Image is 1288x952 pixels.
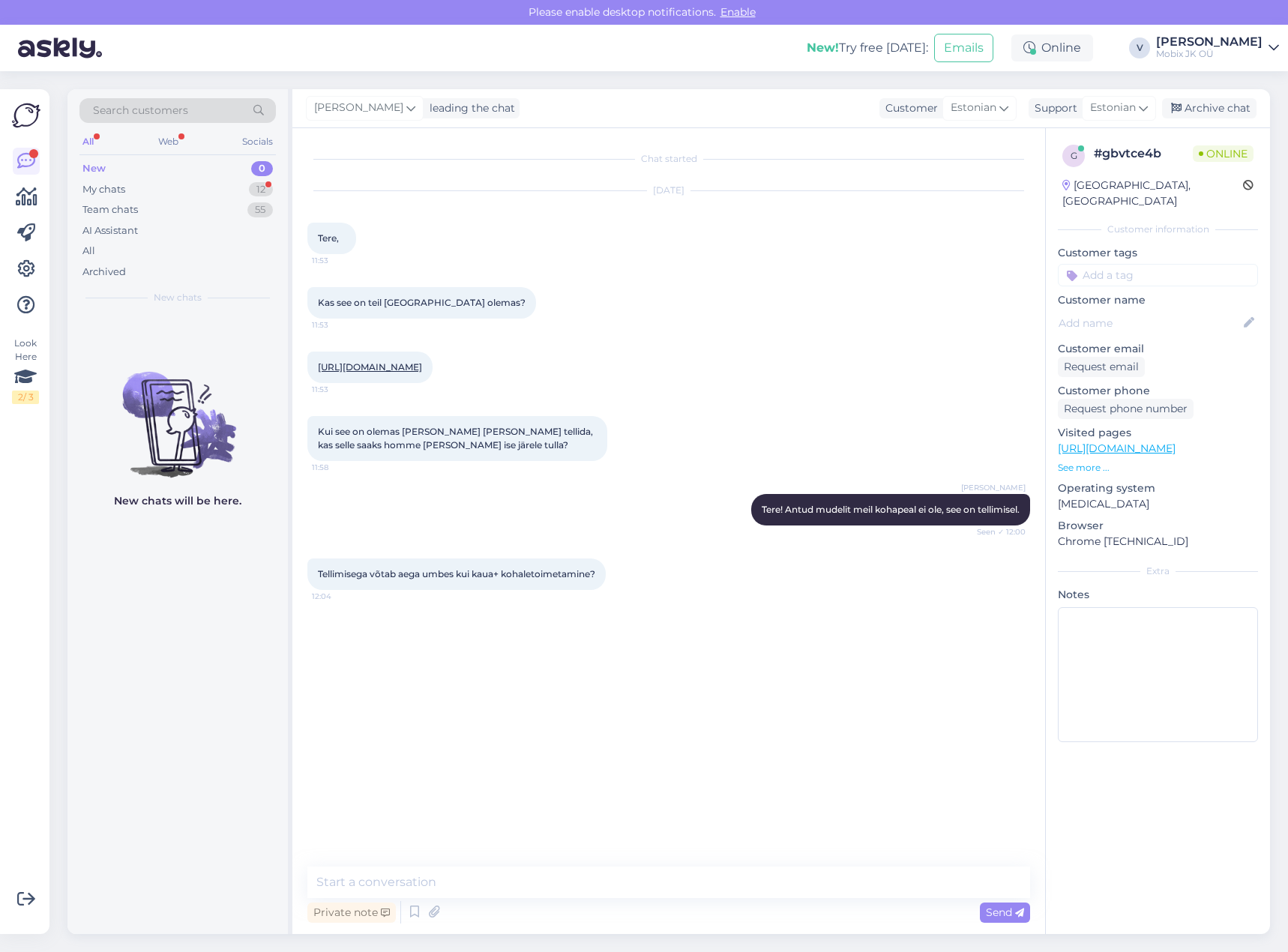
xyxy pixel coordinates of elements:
div: [GEOGRAPHIC_DATA], [GEOGRAPHIC_DATA] [1062,178,1243,209]
div: Private note [307,903,396,923]
span: g [1071,150,1077,161]
div: Customer [879,100,938,116]
span: Search customers [93,103,188,118]
p: Customer tags [1058,245,1258,261]
input: Add a tag [1058,264,1258,286]
span: Tellimisega võtab aega umbes kui kaua+ kohaletoimetamine? [318,568,595,579]
div: [DATE] [307,184,1030,197]
div: Look Here [12,337,39,404]
p: Visited pages [1058,425,1258,441]
img: No chats [67,345,288,480]
p: Browser [1058,518,1258,534]
p: Notes [1058,587,1258,603]
span: 11:58 [312,462,368,473]
div: V [1129,37,1150,58]
span: 11:53 [312,384,368,395]
p: [MEDICAL_DATA] [1058,496,1258,512]
p: Customer email [1058,341,1258,357]
a: [URL][DOMAIN_NAME] [1058,442,1176,455]
div: All [79,132,97,151]
span: Estonian [1090,100,1136,116]
span: Tere, [318,232,339,244]
span: Tere! Antud mudelit meil kohapeal ei ole, see on tellimisel. [762,504,1020,515]
span: [PERSON_NAME] [961,482,1026,493]
a: [URL][DOMAIN_NAME] [318,361,422,373]
img: Askly Logo [12,101,40,130]
span: New chats [154,291,202,304]
div: Online [1011,34,1093,61]
div: All [82,244,95,259]
div: Archived [82,265,126,280]
div: Team chats [82,202,138,217]
div: 12 [249,182,273,197]
div: Request email [1058,357,1145,377]
span: [PERSON_NAME] [314,100,403,116]
div: [PERSON_NAME] [1156,36,1263,48]
span: 11:53 [312,319,368,331]
div: Support [1029,100,1077,116]
span: Kui see on olemas [PERSON_NAME] [PERSON_NAME] tellida, kas selle saaks homme [PERSON_NAME] ise jä... [318,426,595,451]
div: Socials [239,132,276,151]
input: Add name [1059,315,1241,331]
span: Enable [716,5,760,19]
p: See more ... [1058,461,1258,475]
b: New! [807,40,839,55]
div: 0 [251,161,273,176]
div: Archive chat [1162,98,1257,118]
span: Seen ✓ 12:00 [969,526,1026,537]
div: Customer information [1058,223,1258,236]
span: Online [1193,145,1254,162]
p: Chrome [TECHNICAL_ID] [1058,534,1258,549]
div: New [82,161,106,176]
div: Extra [1058,564,1258,578]
div: Mobix JK OÜ [1156,48,1263,60]
span: Send [986,906,1024,919]
div: Web [155,132,181,151]
span: Estonian [951,100,996,116]
div: My chats [82,182,125,197]
div: 55 [247,202,273,217]
div: leading the chat [424,100,515,116]
p: Customer phone [1058,383,1258,399]
p: Operating system [1058,480,1258,496]
div: Try free [DATE]: [807,39,928,57]
p: New chats will be here. [114,493,241,509]
a: [PERSON_NAME]Mobix JK OÜ [1156,36,1279,60]
div: AI Assistant [82,223,138,238]
button: Emails [934,34,993,62]
span: Kas see on teil [GEOGRAPHIC_DATA] olemas? [318,297,526,308]
div: Request phone number [1058,399,1194,419]
p: Customer name [1058,292,1258,308]
div: 2 / 3 [12,391,39,404]
span: 11:53 [312,255,368,266]
span: 12:04 [312,591,368,602]
div: # gbvtce4b [1094,145,1193,163]
div: Chat started [307,152,1030,166]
